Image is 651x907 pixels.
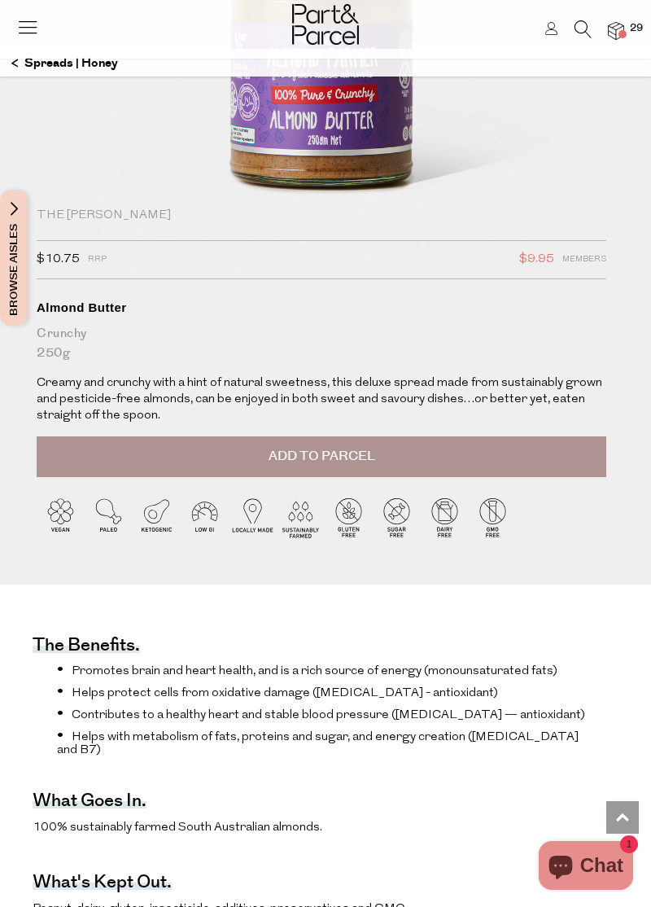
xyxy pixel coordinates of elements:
[37,436,606,477] button: Add to Parcel
[277,493,325,541] img: P_P-ICONS-Live_Bec_V11_Sustainable_Farmed.svg
[519,249,554,270] span: $9.95
[33,879,172,890] h4: What's kept out.
[5,191,23,326] span: Browse Aisles
[37,324,606,363] div: Crunchy 250g
[33,797,146,808] h4: What goes in.
[37,208,606,224] div: The [PERSON_NAME]
[133,493,181,541] img: P_P-ICONS-Live_Bec_V11_Ketogenic.svg
[33,642,140,653] h4: The benefits.
[469,493,517,541] img: P_P-ICONS-Live_Bec_V11_GMO_Free.svg
[269,447,375,466] span: Add to Parcel
[11,50,118,77] a: Spreads | Honey
[33,817,601,839] p: 100% sustainably farmed South Australian almonds.
[562,249,606,270] span: Members
[57,662,601,678] li: Promotes brain and heart health, and is a rich source of energy (monounsaturated fats)
[534,841,638,894] inbox-online-store-chat: Shopify online store chat
[37,249,80,270] span: $10.75
[57,728,601,756] li: Helps with metabolism of fats, proteins and sugar, and energy creation ([MEDICAL_DATA] and B7)
[325,493,373,541] img: P_P-ICONS-Live_Bec_V11_Gluten_Free.svg
[181,493,229,541] img: P_P-ICONS-Live_Bec_V11_Low_Gi.svg
[85,493,133,541] img: P_P-ICONS-Live_Bec_V11_Paleo.svg
[608,22,624,39] a: 29
[421,493,469,541] img: P_P-ICONS-Live_Bec_V11_Dairy_Free.svg
[37,300,606,316] div: Almond Butter
[37,375,606,424] p: Creamy and crunchy with a hint of natural sweetness, this deluxe spread made from sustainably gro...
[292,4,359,45] img: Part&Parcel
[57,706,601,722] li: Contributes to a healthy heart and stable blood pressure ([MEDICAL_DATA] — antioxidant)
[229,493,277,541] img: P_P-ICONS-Live_Bec_V11_Locally_Made_2.svg
[37,493,85,541] img: P_P-ICONS-Live_Bec_V11_Vegan.svg
[626,21,647,36] span: 29
[57,684,601,700] li: Helps protect cells from oxidative damage ([MEDICAL_DATA] - antioxidant)
[88,249,107,270] span: RRP
[373,493,421,541] img: P_P-ICONS-Live_Bec_V11_Sugar_Free.svg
